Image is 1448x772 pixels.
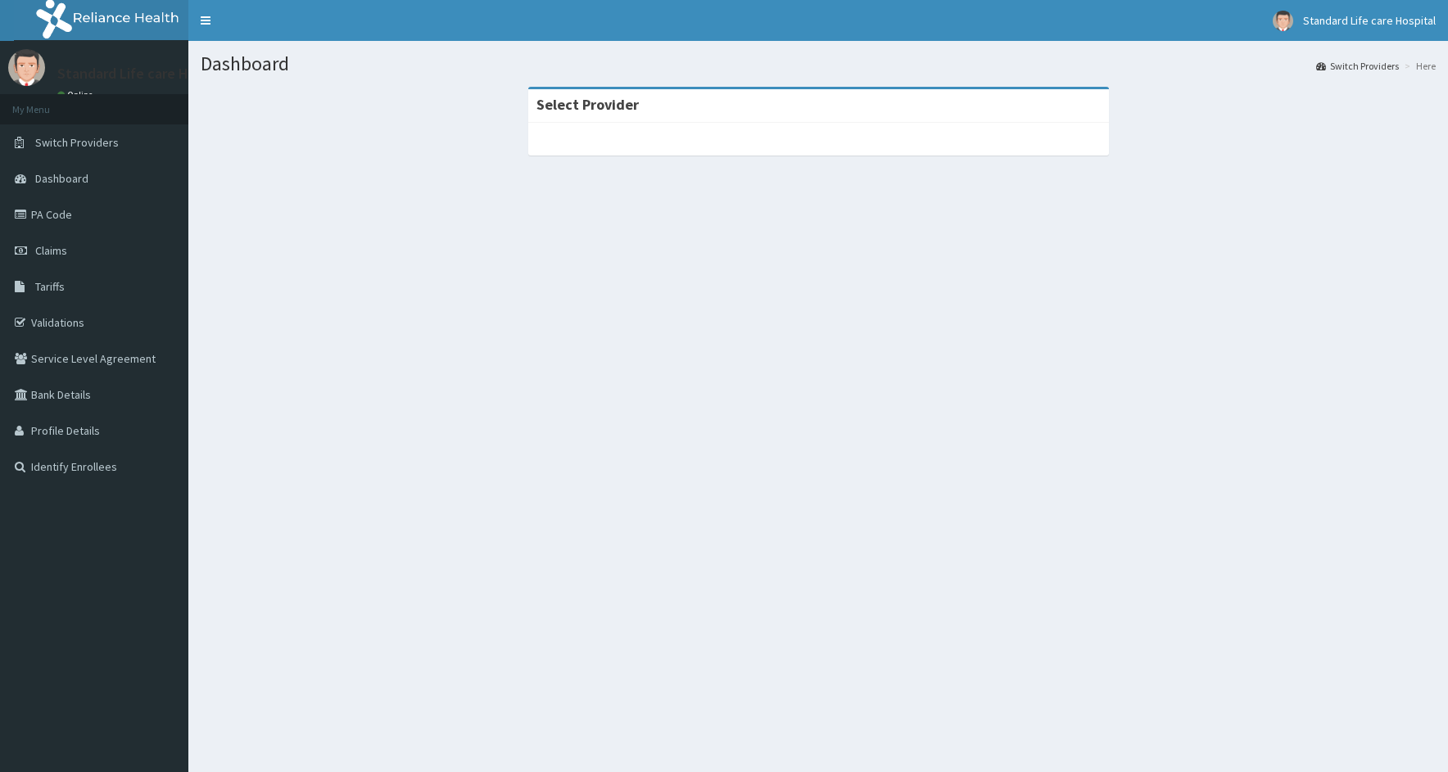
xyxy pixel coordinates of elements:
[8,49,45,86] img: User Image
[1316,59,1399,73] a: Switch Providers
[201,53,1436,74] h1: Dashboard
[35,171,88,186] span: Dashboard
[1400,59,1436,73] li: Here
[35,279,65,294] span: Tariffs
[1303,13,1436,28] span: Standard Life care Hospital
[57,89,97,101] a: Online
[1273,11,1293,31] img: User Image
[57,66,233,81] p: Standard Life care Hospital
[536,95,639,114] strong: Select Provider
[35,243,67,258] span: Claims
[35,135,119,150] span: Switch Providers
